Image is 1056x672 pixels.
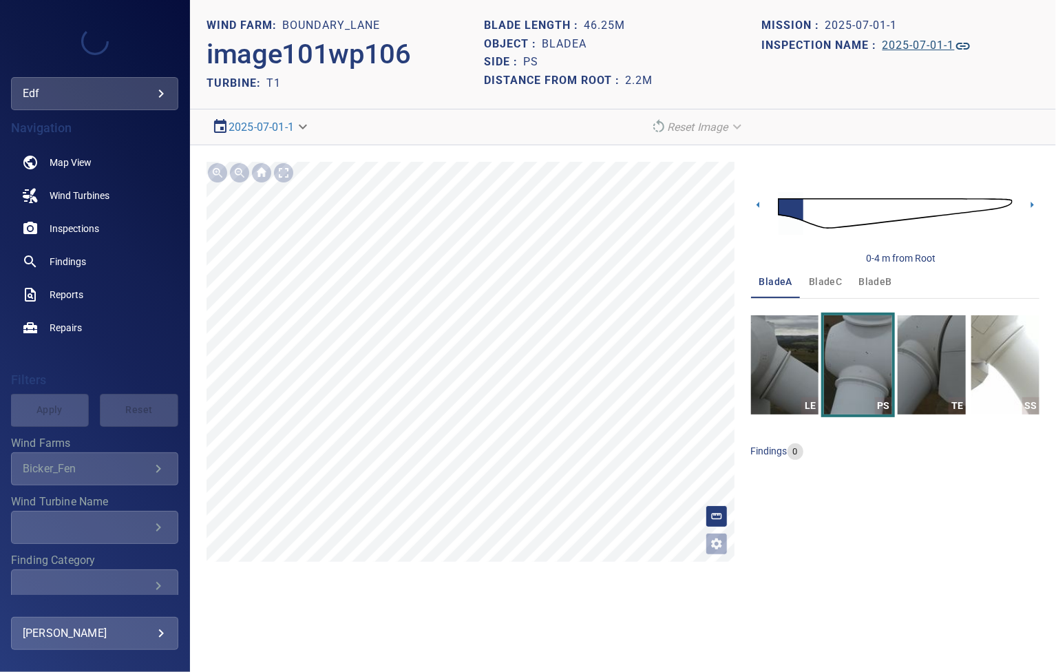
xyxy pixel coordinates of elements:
h4: Navigation [11,121,178,135]
h1: 2025-07-01-1 [883,39,955,52]
h1: 2025-07-01-1 [825,19,898,32]
a: map noActive [11,146,178,179]
div: LE [801,397,819,414]
h2: image101wp106 [207,38,411,71]
h1: 2.2m [625,74,653,87]
div: Wind Farms [11,452,178,485]
h2: TURBINE: [207,76,266,90]
span: bladeB [858,273,891,291]
span: bladeA [759,273,792,291]
div: 0-4 m from Root [866,251,936,265]
span: 0 [788,445,803,459]
div: Zoom in [207,162,229,184]
label: Wind Turbine Name [11,496,178,507]
span: Inspections [50,222,99,235]
a: inspections noActive [11,212,178,245]
div: Finding Category [11,569,178,602]
span: Wind Turbines [50,189,109,202]
a: repairs noActive [11,311,178,344]
img: d [778,185,1013,242]
div: SS [1022,397,1039,414]
h1: Distance from root : [484,74,625,87]
div: Zoom out [229,162,251,184]
a: reports noActive [11,278,178,311]
a: PS [824,315,892,414]
div: edf [11,77,178,110]
div: Go home [251,162,273,184]
button: Open image filters and tagging options [706,533,728,555]
a: TE [898,315,966,414]
span: Findings [50,255,86,269]
h1: Blade length : [484,19,584,32]
div: Wind Turbine Name [11,511,178,544]
a: SS [971,315,1039,414]
h2: T1 [266,76,281,90]
span: findings [751,445,788,456]
div: PS [875,397,892,414]
a: windturbines noActive [11,179,178,212]
h1: Mission : [762,19,825,32]
h1: Boundary_Lane [282,19,380,32]
h1: Inspection name : [762,39,883,52]
div: 2025-07-01-1 [207,115,316,139]
a: findings noActive [11,245,178,278]
a: 2025-07-01-1 [229,120,294,134]
label: Wind Farms [11,438,178,449]
span: Reports [50,288,83,302]
span: Map View [50,156,92,169]
label: Finding Category [11,555,178,566]
span: bladeC [809,273,842,291]
h1: Object : [484,38,542,51]
div: edf [23,83,167,105]
a: LE [751,315,819,414]
h1: 46.25m [584,19,625,32]
div: [PERSON_NAME] [23,622,167,644]
div: Toggle full page [273,162,295,184]
h4: Filters [11,373,178,387]
h1: Side : [484,56,523,69]
h1: PS [523,56,538,69]
div: Bicker_Fen [23,462,150,475]
h1: WIND FARM: [207,19,282,32]
span: Repairs [50,321,82,335]
em: Reset Image [667,120,728,134]
div: TE [949,397,966,414]
h1: bladeA [542,38,587,51]
a: 2025-07-01-1 [883,38,971,54]
div: Reset Image [645,115,750,139]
